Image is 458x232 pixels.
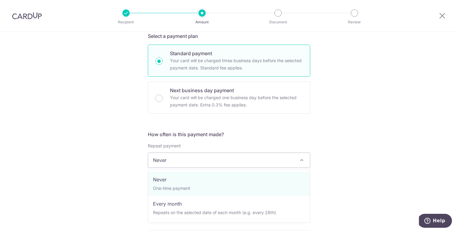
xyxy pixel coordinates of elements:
[170,50,303,57] p: Standard payment
[256,19,300,25] p: Document
[148,153,310,167] span: Never
[170,87,303,94] p: Next business day payment
[148,153,310,168] span: Never
[153,200,305,207] p: Every month
[148,143,181,149] label: Repeat payment
[180,19,224,25] p: Amount
[170,57,303,72] p: Your card will be charged three business days before the selected payment date. Standard fee appl...
[153,210,276,215] small: Repeats on the selected date of each month (e.g. every 28th)
[153,176,305,183] p: Never
[153,186,190,191] small: One-time payment
[148,32,310,40] h5: Select a payment plan
[170,94,303,109] p: Your card will be charged one business day before the selected payment date. Extra 0.3% fee applies.
[148,131,310,138] h5: How often is this payment made?
[104,19,148,25] p: Recipient
[332,19,377,25] p: Review
[419,214,452,229] iframe: Opens a widget where you can find more information
[12,12,42,19] img: CardUp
